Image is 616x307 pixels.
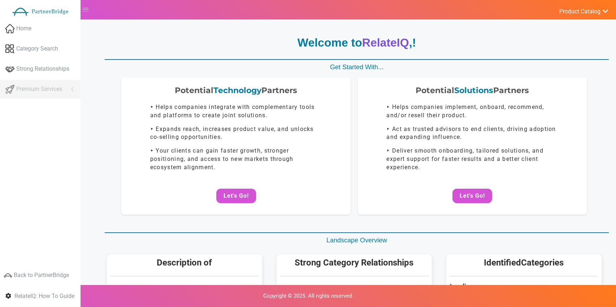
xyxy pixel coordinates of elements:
[150,125,322,142] p: ‣ Expands reach, increases product value, and unlocks co-selling opportunities.
[330,63,383,71] span: Get Started With...
[386,147,558,172] p: ‣ Deliver smooth onboarding, tailored solutions, and expert support for faster results and a bett...
[450,258,598,267] h5: Identified Categories
[216,189,256,203] button: Let's Go!
[386,103,558,120] p: ‣ Helps companies implement, onboard, recommend, and/or resell their product.
[213,85,261,95] span: Technology
[454,85,493,95] span: Solutions
[326,237,387,244] span: Landscape Overview
[386,125,558,142] p: ‣ Act as trusted advisors to end clients, driving adoption and expanding influence.
[16,65,69,73] span: Strong Relationships
[4,271,12,280] img: greyIcon.png
[5,292,611,300] p: Copyright © 2025. All rights reserved.
[298,36,416,49] strong: Welcome to , !
[129,85,343,96] div: Potential Partners
[280,258,428,267] h5: Strong Category Relationships
[14,293,74,299] span: RelateIQ: How To Guide
[450,282,598,291] div: Loading...
[452,189,492,203] button: Let's Go!
[365,85,580,96] div: Potential Partners
[559,8,600,15] span: Product Catalog
[150,147,322,172] p: ‣ Your clients can gain faster growth, stronger positioning, and access to new markets through ec...
[110,258,259,267] h5: Description of
[14,272,69,279] span: Back to PartnerBridge
[16,25,31,33] span: Home
[150,103,322,120] p: ‣ Helps companies integrate with complementary tools and platforms to create joint solutions.
[16,45,58,53] span: Category Search
[551,6,609,16] a: Product Catalog
[362,36,409,49] span: RelateIQ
